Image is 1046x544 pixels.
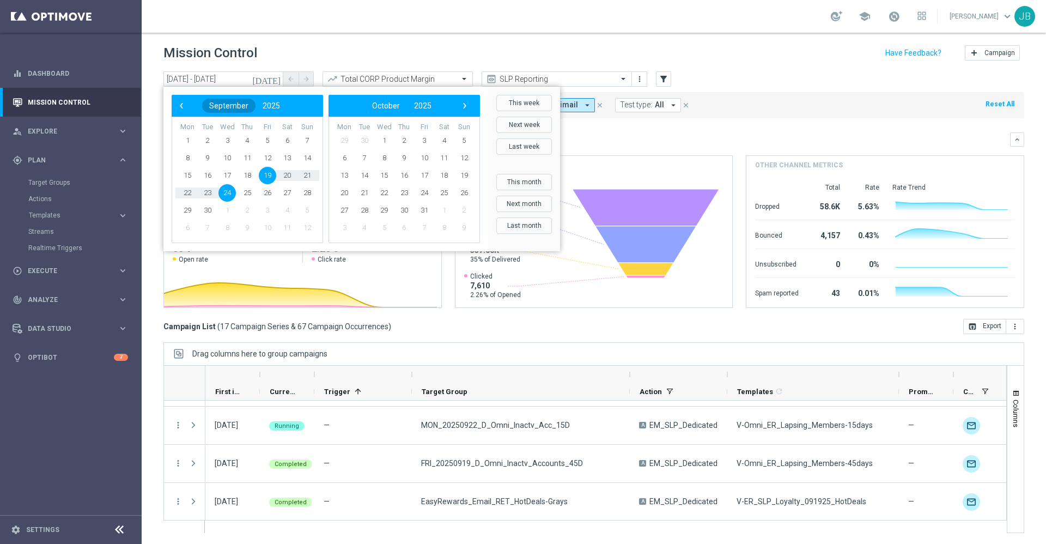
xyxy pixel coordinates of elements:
span: Clicked [470,272,521,281]
bs-datepicker-navigation-view: ​ ​ ​ [331,99,472,113]
th: weekday [297,123,317,132]
span: — [324,421,330,430]
th: weekday [198,123,218,132]
div: Bounced [755,226,799,243]
div: 58.6K [812,197,840,214]
span: 15 [179,167,196,184]
button: This week [496,95,552,111]
i: arrow_forward [302,75,310,83]
span: 22 [179,184,196,202]
button: filter_alt [656,71,671,87]
div: 43 [812,283,840,301]
i: person_search [13,126,22,136]
div: Explore [13,126,118,136]
button: Templates keyboard_arrow_right [28,211,129,220]
span: 2 [199,132,216,149]
button: close [681,99,691,111]
span: Plan [28,157,118,164]
img: Optimail [963,417,980,434]
div: person_search Explore keyboard_arrow_right [12,127,129,136]
button: ‹ [174,99,188,113]
i: arrow_drop_down [668,100,678,110]
i: open_in_browser [968,322,977,331]
h4: Other channel metrics [755,160,843,170]
span: 1 [435,202,453,219]
span: Columns [1012,400,1020,427]
colored-tag: Completed [269,458,312,469]
div: 19 Sep 2025, Friday [215,458,238,468]
span: 30 [356,132,373,149]
div: Total [812,183,840,192]
div: Data Studio keyboard_arrow_right [12,324,129,333]
multiple-options-button: Export to CSV [963,322,1024,330]
th: weekday [374,123,394,132]
div: Unsubscribed [755,255,799,272]
span: 2.26% of Opened [470,291,521,299]
span: 1 [218,202,236,219]
button: more_vert [173,458,183,468]
span: 2 [239,202,256,219]
i: keyboard_arrow_right [118,155,128,165]
div: Dashboard [13,59,128,88]
i: arrow_back [287,75,295,83]
span: 21 [299,167,316,184]
span: Completed [275,461,307,468]
i: arrow_drop_down [582,100,592,110]
button: Next month [496,196,552,212]
i: lightbulb [13,353,22,362]
span: 11 [435,149,453,167]
span: 6 [278,132,296,149]
div: 0.43% [853,226,879,243]
span: — [324,459,330,468]
i: trending_up [327,74,338,84]
i: filter_alt [659,74,668,84]
h1: Mission Control [163,45,257,61]
span: 6 [336,149,353,167]
i: preview [486,74,497,84]
th: weekday [217,123,238,132]
span: 18 [239,167,256,184]
span: Promotions [909,388,935,396]
th: weekday [355,123,375,132]
span: Channel [963,388,977,396]
button: Last week [496,138,552,155]
span: 3 [416,132,433,149]
span: 29 [375,202,393,219]
i: play_circle_outline [13,266,22,276]
span: 4 [356,219,373,237]
span: 28 [356,202,373,219]
i: keyboard_arrow_right [118,265,128,276]
button: October [365,99,407,113]
span: 26 [455,184,473,202]
i: keyboard_arrow_right [118,210,128,221]
th: weekday [454,123,474,132]
span: 11 [239,149,256,167]
i: more_vert [1011,322,1019,331]
button: September [202,99,256,113]
span: 7 [199,219,216,237]
div: Rate Trend [892,183,1015,192]
span: 20 [336,184,353,202]
div: JB [1014,6,1035,27]
span: 6 [179,219,196,237]
th: weekday [414,123,434,132]
h3: Campaign List [163,322,391,331]
span: 7 [356,149,373,167]
span: 25 [239,184,256,202]
div: Press SPACE to select this row. [164,445,205,483]
span: 13 [278,149,296,167]
span: school [859,10,871,22]
span: 23 [199,184,216,202]
span: EM_SLP_Dedicated [649,497,717,506]
span: 2025 [263,101,280,110]
span: 35% of Delivered [470,255,520,264]
span: 15 [375,167,393,184]
span: keyboard_arrow_down [1001,10,1013,22]
i: keyboard_arrow_down [1013,136,1021,143]
span: 7 [299,132,316,149]
span: 24 [218,184,236,202]
bs-datepicker-navigation-view: ​ ​ ​ [174,99,315,113]
div: Templates [29,212,118,219]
